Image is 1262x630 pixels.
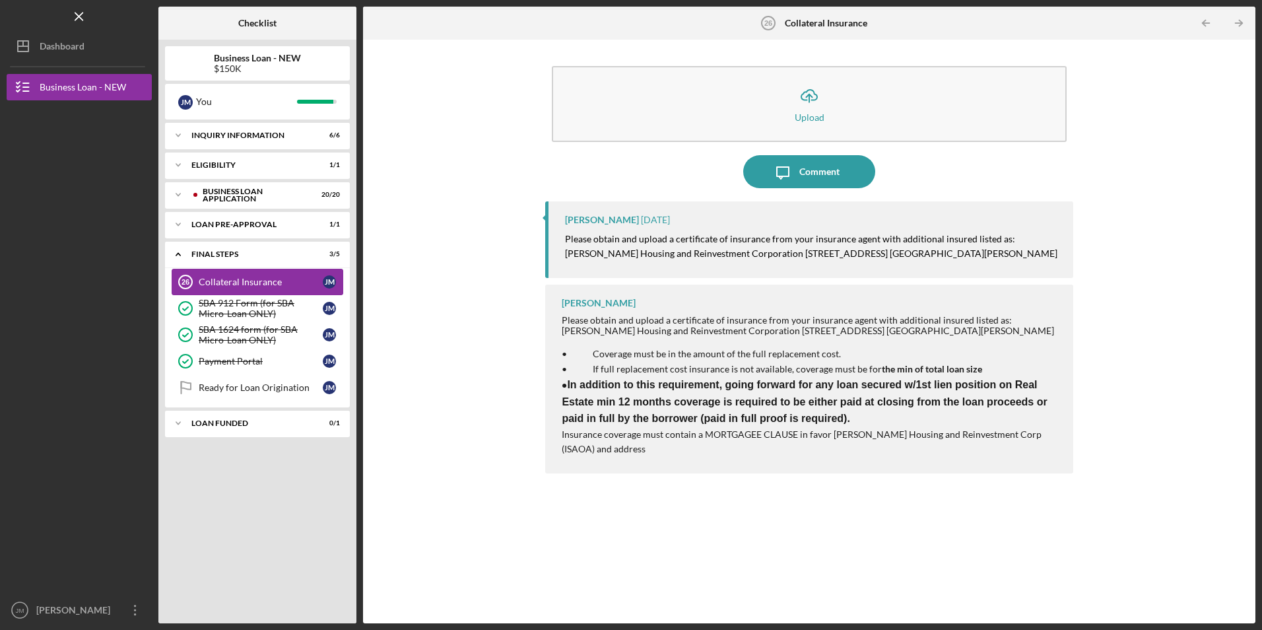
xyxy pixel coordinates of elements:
text: JM [16,607,24,614]
div: Collateral Insurance [199,277,323,287]
a: SBA 1624 form (for SBA Micro-Loan ONLY)JM [172,322,343,348]
div: Business Loan - NEW [40,74,126,104]
div: $150K [214,63,301,74]
div: FINAL STEPS [191,250,307,258]
button: Upload [552,66,1066,142]
div: J M [323,275,336,289]
a: SBA 912 Form (for SBA Micro-Loan ONLY)JM [172,295,343,322]
div: 1 / 1 [316,221,340,228]
div: 1 / 1 [316,161,340,169]
div: Payment Portal [199,356,323,367]
div: [PERSON_NAME] [33,597,119,627]
div: SBA 912 Form (for SBA Micro-Loan ONLY) [199,298,323,319]
a: Ready for Loan OriginationJM [172,374,343,401]
b: Business Loan - NEW [214,53,301,63]
button: Comment [743,155,875,188]
div: LOAN PRE-APPROVAL [191,221,307,228]
div: [PERSON_NAME] [565,215,639,225]
button: Dashboard [7,33,152,59]
div: 0 / 1 [316,419,340,427]
time: 2025-08-26 14:02 [641,215,670,225]
div: J M [323,328,336,341]
a: Payment PortalJM [172,348,343,374]
div: [PERSON_NAME] [562,298,636,308]
div: Dashboard [40,33,84,63]
strong: • [562,379,1047,424]
p: • Coverage must be in the amount of the full replacement cost. [562,347,1059,361]
div: J M [323,381,336,394]
div: Comment [799,155,840,188]
div: 20 / 20 [316,191,340,199]
div: 3 / 5 [316,250,340,258]
div: J M [323,355,336,368]
a: 26Collateral InsuranceJM [172,269,343,295]
div: You [196,90,297,113]
span: In addition to this requirement, going forward for any loan secured w/1st lien position on Real E... [562,379,1047,424]
div: J M [178,95,193,110]
div: LOAN FUNDED [191,419,307,427]
mark: Please obtain and upload a certificate of insurance from your insurance agent with additional ins... [565,233,1057,259]
b: Collateral Insurance [785,18,867,28]
div: Ready for Loan Origination [199,382,323,393]
div: Please obtain and upload a certificate of insurance from your insurance agent with additional ins... [562,315,1059,336]
tspan: 26 [182,278,189,286]
div: SBA 1624 form (for SBA Micro-Loan ONLY) [199,324,323,345]
div: BUSINESS LOAN APPLICATION [203,188,307,203]
button: JM[PERSON_NAME] [7,597,152,623]
strong: the min of total loan size [882,363,982,374]
div: J M [323,302,336,315]
b: Checklist [238,18,277,28]
div: 6 / 6 [316,131,340,139]
div: Upload [795,112,824,122]
button: Business Loan - NEW [7,74,152,100]
tspan: 26 [764,19,772,27]
p: Insurance coverage must contain a MORTGAGEE CLAUSE in favor [PERSON_NAME] Housing and Reinvestmen... [562,427,1059,457]
div: ELIGIBILITY [191,161,307,169]
div: INQUIRY INFORMATION [191,131,307,139]
p: • If full replacement cost insurance is not available, coverage must be for [562,362,1059,376]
